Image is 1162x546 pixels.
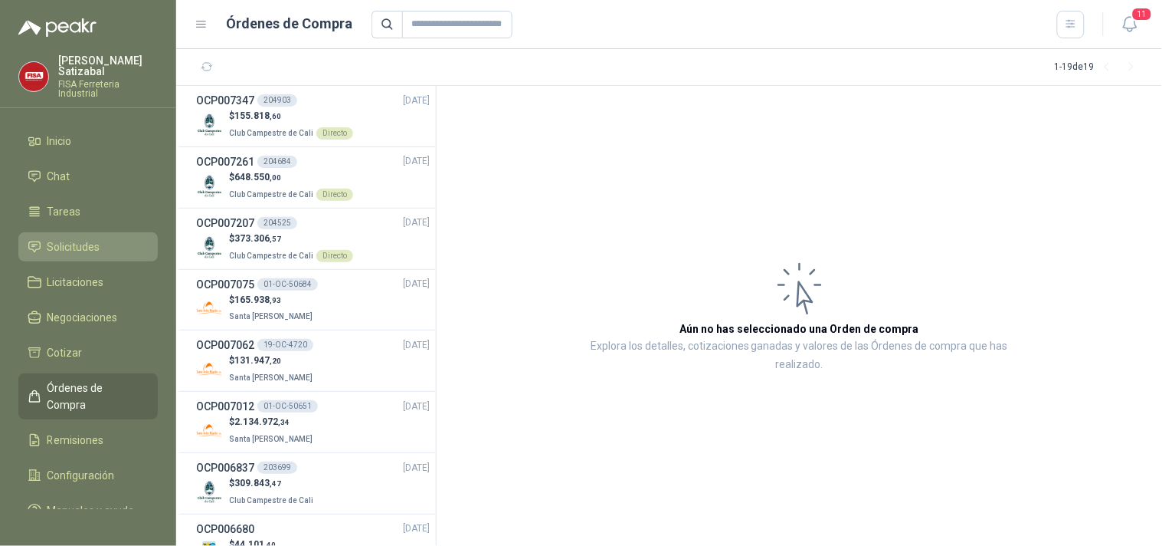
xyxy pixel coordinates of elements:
a: Cotizar [18,338,158,367]
h3: OCP006680 [196,521,254,538]
span: Santa [PERSON_NAME] [229,373,313,382]
a: Configuración [18,461,158,490]
div: Directo [316,250,353,262]
span: [DATE] [403,154,430,169]
span: ,20 [270,357,281,365]
button: 11 [1116,11,1144,38]
a: Inicio [18,127,158,156]
a: OCP007347204903[DATE] Company Logo$155.818,60Club Campestre de CaliDirecto [196,92,430,140]
span: Santa [PERSON_NAME] [229,435,313,443]
p: Explora los detalles, cotizaciones ganadas y valores de las Órdenes de compra que has realizado. [590,337,1009,374]
img: Company Logo [196,234,223,261]
h3: OCP007062 [196,337,254,354]
img: Company Logo [196,417,223,444]
span: 373.306 [234,233,281,244]
span: 648.550 [234,172,281,183]
span: 2.134.972 [234,416,290,427]
img: Company Logo [196,356,223,383]
span: 165.938 [234,294,281,305]
h3: OCP007207 [196,215,254,232]
div: 01-OC-50651 [257,400,318,413]
p: $ [229,109,353,123]
div: 19-OC-4720 [257,339,313,351]
span: Club Campestre de Cali [229,190,313,199]
a: OCP00706219-OC-4720[DATE] Company Logo$131.947,20Santa [PERSON_NAME] [196,337,430,385]
img: Logo peakr [18,18,97,37]
a: OCP006837203699[DATE] Company Logo$309.843,47Club Campestre de Cali [196,459,430,508]
p: [PERSON_NAME] Satizabal [58,55,158,77]
div: 204525 [257,217,297,229]
a: Órdenes de Compra [18,373,158,419]
div: Directo [316,127,353,140]
span: Órdenes de Compra [47,380,143,413]
span: [DATE] [403,215,430,230]
a: Negociaciones [18,303,158,332]
img: Company Logo [196,111,223,138]
p: $ [229,293,316,308]
a: OCP00701201-OC-50651[DATE] Company Logo$2.134.972,34Santa [PERSON_NAME] [196,398,430,446]
span: 11 [1131,7,1153,21]
h3: OCP007347 [196,92,254,109]
a: Licitaciones [18,268,158,297]
a: Tareas [18,197,158,226]
a: Remisiones [18,426,158,455]
span: Club Campestre de Cali [229,129,313,137]
p: $ [229,354,316,368]
span: [DATE] [403,461,430,475]
a: OCP007207204525[DATE] Company Logo$373.306,57Club Campestre de CaliDirecto [196,215,430,263]
h3: Aún no has seleccionado una Orden de compra [680,321,919,337]
p: $ [229,476,316,491]
h3: OCP007075 [196,276,254,293]
div: Directo [316,189,353,201]
span: Remisiones [47,432,104,449]
span: Licitaciones [47,274,104,291]
img: Company Logo [196,479,223,505]
a: OCP00707501-OC-50684[DATE] Company Logo$165.938,93Santa [PERSON_NAME] [196,276,430,324]
img: Company Logo [196,173,223,199]
span: Inicio [47,133,72,150]
span: Santa [PERSON_NAME] [229,312,313,321]
a: Solicitudes [18,232,158,261]
span: [DATE] [403,277,430,291]
span: 309.843 [234,478,281,488]
span: Chat [47,168,70,185]
span: ,93 [270,296,281,304]
span: Negociaciones [47,309,118,326]
div: 204684 [257,156,297,168]
span: Tareas [47,203,81,220]
span: 131.947 [234,355,281,366]
span: [DATE] [403,338,430,353]
span: Club Campestre de Cali [229,252,313,260]
span: ,34 [278,418,290,426]
a: Manuales y ayuda [18,496,158,525]
span: ,00 [270,173,281,182]
div: 203699 [257,462,297,474]
h1: Órdenes de Compra [227,13,353,35]
img: Company Logo [196,294,223,321]
div: 1 - 19 de 19 [1055,55,1144,80]
h3: OCP007261 [196,153,254,170]
p: $ [229,170,353,185]
span: Manuales y ayuda [47,502,135,519]
h3: OCP006837 [196,459,254,476]
span: ,60 [270,112,281,120]
span: Cotizar [47,344,83,361]
span: Solicitudes [47,238,100,255]
div: 204903 [257,94,297,107]
span: [DATE] [403,521,430,536]
p: FISA Ferreteria Industrial [58,80,158,98]
p: $ [229,232,353,246]
span: 155.818 [234,110,281,121]
span: [DATE] [403,94,430,108]
div: 01-OC-50684 [257,278,318,291]
span: [DATE] [403,400,430,414]
span: Club Campestre de Cali [229,496,313,505]
img: Company Logo [19,62,48,91]
span: ,47 [270,479,281,488]
a: Chat [18,162,158,191]
h3: OCP007012 [196,398,254,415]
p: $ [229,415,316,429]
a: OCP007261204684[DATE] Company Logo$648.550,00Club Campestre de CaliDirecto [196,153,430,202]
span: ,57 [270,235,281,243]
span: Configuración [47,467,115,484]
